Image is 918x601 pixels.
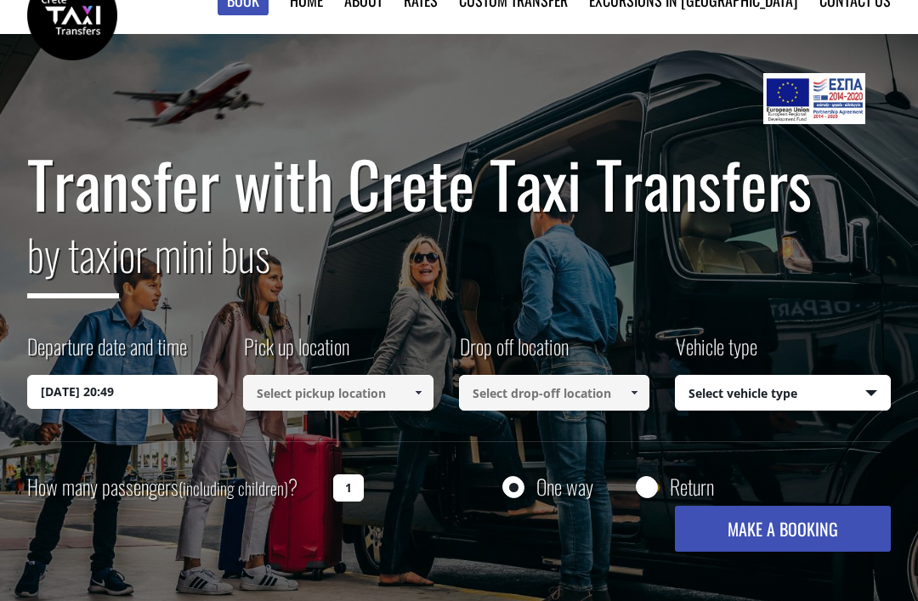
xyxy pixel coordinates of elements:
[459,332,569,375] label: Drop off location
[675,506,891,552] button: MAKE A BOOKING
[459,375,649,411] input: Select drop-off location
[27,332,187,375] label: Departure date and time
[243,375,433,411] input: Select pickup location
[675,332,757,375] label: Vehicle type
[27,222,119,298] span: by taxi
[405,375,433,411] a: Show All Items
[763,73,864,124] img: e-bannersEUERDF180X90.jpg
[536,476,593,497] label: One way
[620,375,648,411] a: Show All Items
[243,332,349,375] label: Pick up location
[670,476,714,497] label: Return
[27,148,890,219] h1: Transfer with Crete Taxi Transfers
[27,219,890,311] h2: or mini bus
[27,467,323,508] label: How many passengers ?
[676,376,890,411] span: Select vehicle type
[178,475,288,501] small: (including children)
[27,4,117,22] a: Crete Taxi Transfers | Safe Taxi Transfer Services from to Heraklion Airport, Chania Airport, Ret...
